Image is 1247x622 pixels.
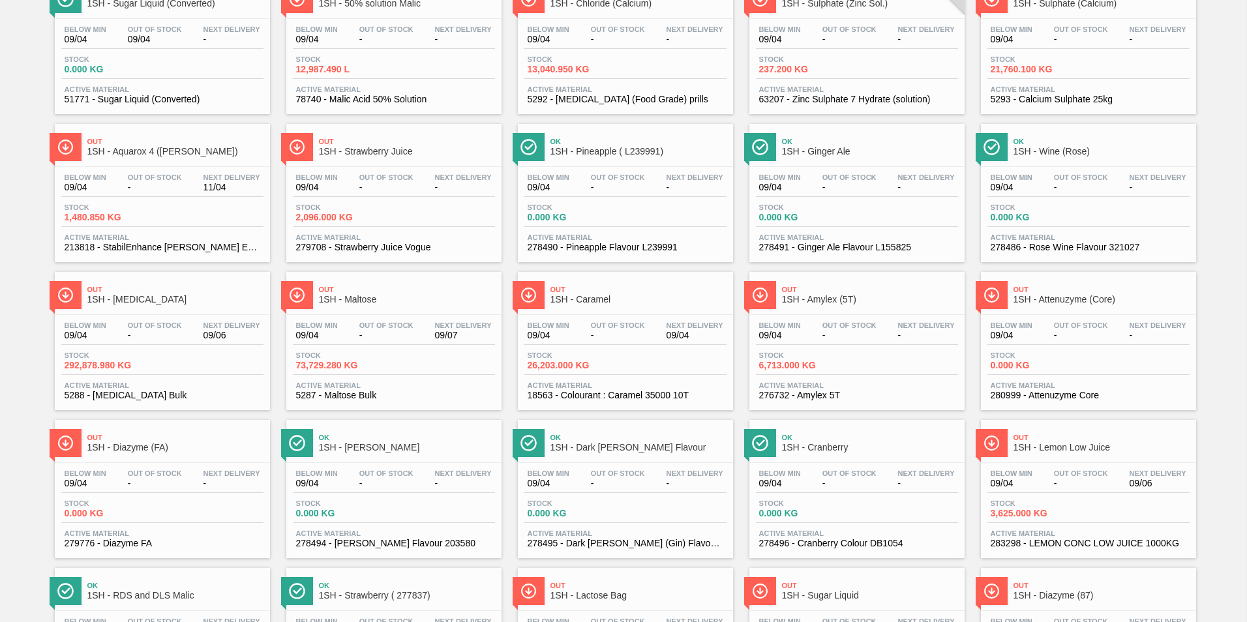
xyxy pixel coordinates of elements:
span: Next Delivery [435,321,492,329]
img: Ícone [57,435,74,451]
span: Out [550,286,727,293]
span: Active Material [296,233,492,241]
span: Next Delivery [1130,173,1186,181]
span: Next Delivery [203,469,260,477]
span: Out Of Stock [1054,173,1108,181]
span: Ok [550,434,727,441]
span: Stock [759,351,850,359]
a: ÍconeOk1SH - Ginger AleBelow Min09/04Out Of Stock-Next Delivery-Stock0.000 KGActive Material27849... [740,114,971,262]
span: 0.000 KG [528,509,619,518]
img: Ícone [752,583,768,599]
span: Out [319,286,495,293]
span: Below Min [528,25,569,33]
span: Out Of Stock [591,469,645,477]
span: Next Delivery [667,25,723,33]
span: 11/04 [203,183,260,192]
span: - [822,35,877,44]
a: ÍconeOut1SH - Diazyme (FA)Below Min09/04Out Of Stock-Next Delivery-Stock0.000 KGActive Material27... [45,410,277,558]
span: - [1054,183,1108,192]
span: Ok [319,582,495,589]
span: Out Of Stock [1054,469,1108,477]
span: 12,987.490 L [296,65,387,74]
span: 5287 - Maltose Bulk [296,391,492,400]
span: Below Min [991,469,1032,477]
span: Stock [991,55,1082,63]
span: Out Of Stock [359,469,413,477]
span: 1SH - Strawberry Juice [319,147,495,156]
span: Stock [991,351,1082,359]
span: 0.000 KG [65,509,156,518]
span: 09/04 [528,183,569,192]
img: Ícone [57,583,74,599]
img: Ícone [984,435,1000,451]
span: Stock [991,499,1082,507]
span: 63207 - Zinc Sulphate 7 Hydrate (solution) [759,95,955,104]
img: Ícone [752,435,768,451]
span: Active Material [991,381,1186,389]
span: 283298 - LEMON CONC LOW JUICE 1000KG [991,539,1186,548]
span: 6,713.000 KG [759,361,850,370]
a: ÍconeOut1SH - [MEDICAL_DATA]Below Min09/04Out Of Stock-Next Delivery09/06Stock292,878.980 KGActiv... [45,262,277,410]
a: ÍconeOut1SH - Lemon Low JuiceBelow Min09/04Out Of Stock-Next Delivery09/06Stock3,625.000 KGActive... [971,410,1203,558]
span: 09/04 [128,35,182,44]
span: 0.000 KG [991,361,1082,370]
span: 1,480.850 KG [65,213,156,222]
span: 09/04 [296,35,338,44]
span: Out Of Stock [128,173,182,181]
span: 09/04 [991,479,1032,488]
span: Out Of Stock [128,25,182,33]
span: Out Of Stock [1054,321,1108,329]
span: Ok [782,138,958,145]
span: 276732 - Amylex 5T [759,391,955,400]
span: 1SH - Diazyme (FA) [87,443,263,452]
span: Out [782,582,958,589]
span: Below Min [759,173,801,181]
span: Out Of Stock [359,25,413,33]
span: - [667,183,723,192]
span: Active Material [528,381,723,389]
span: 237.200 KG [759,65,850,74]
span: Stock [65,203,156,211]
a: ÍconeOk1SH - [PERSON_NAME]Below Min09/04Out Of Stock-Next Delivery-Stock0.000 KGActive Material27... [277,410,508,558]
span: Stock [296,55,387,63]
span: 09/04 [991,183,1032,192]
span: - [203,35,260,44]
span: 5292 - Calcium Chloride (Food Grade) prills [528,95,723,104]
span: Stock [65,55,156,63]
span: Out [782,286,958,293]
span: Below Min [65,173,106,181]
span: Next Delivery [1130,469,1186,477]
span: 0.000 KG [759,213,850,222]
span: - [1054,331,1108,340]
span: Out Of Stock [822,25,877,33]
span: - [822,183,877,192]
span: - [1054,35,1108,44]
span: Active Material [296,381,492,389]
span: Out Of Stock [128,469,182,477]
span: Ok [319,434,495,441]
span: 1SH - Lemon Low Juice [1014,443,1190,452]
span: - [435,35,492,44]
img: Ícone [289,287,305,303]
a: ÍconeOut1SH - Aquarox 4 ([PERSON_NAME])Below Min09/04Out Of Stock-Next Delivery11/04Stock1,480.85... [45,114,277,262]
span: Active Material [528,529,723,537]
img: Ícone [984,139,1000,155]
span: 09/04 [65,183,106,192]
span: - [359,35,413,44]
span: 278495 - Dark Berry (Gin) Flavour 793677 [528,539,723,548]
span: 09/07 [435,331,492,340]
span: Active Material [296,85,492,93]
a: ÍconeOut1SH - Attenuzyme (Core)Below Min09/04Out Of Stock-Next Delivery-Stock0.000 KGActive Mater... [971,262,1203,410]
a: ÍconeOk1SH - Dark [PERSON_NAME] FlavourBelow Min09/04Out Of Stock-Next Delivery-Stock0.000 KGActi... [508,410,740,558]
span: 2,096.000 KG [296,213,387,222]
span: Below Min [991,25,1032,33]
span: Out [550,582,727,589]
span: - [359,331,413,340]
span: Stock [759,499,850,507]
span: Out [1014,434,1190,441]
span: 09/04 [528,479,569,488]
span: Active Material [991,85,1186,93]
img: Ícone [520,583,537,599]
span: 278494 - Rasberry Flavour 203580 [296,539,492,548]
span: Out [1014,582,1190,589]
